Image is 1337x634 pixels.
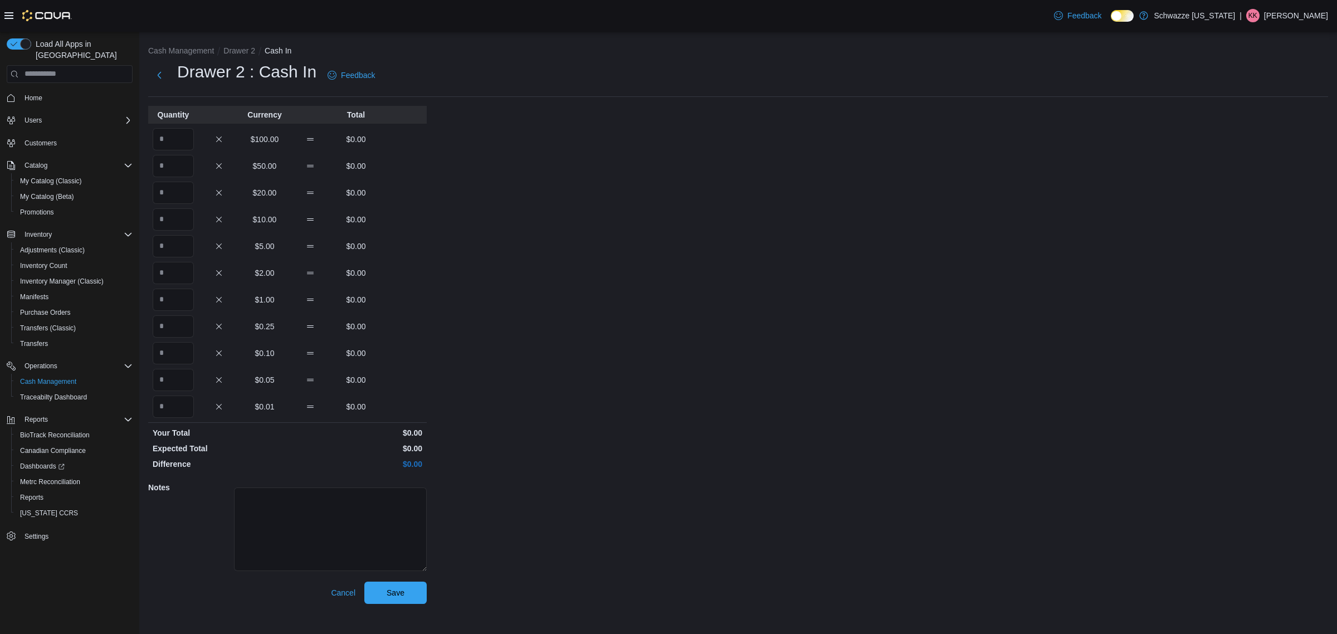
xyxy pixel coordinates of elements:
span: Customers [25,139,57,148]
span: Washington CCRS [16,506,133,520]
span: Dashboards [16,460,133,473]
button: Settings [2,528,137,544]
span: Inventory Count [20,261,67,270]
span: BioTrack Reconciliation [20,431,90,440]
span: Manifests [20,292,48,301]
span: Operations [25,362,57,370]
button: Manifests [11,289,137,305]
span: Reports [20,413,133,426]
span: Transfers [16,337,133,350]
span: Cash Management [16,375,133,388]
span: BioTrack Reconciliation [16,428,133,442]
span: Feedback [341,70,375,81]
span: Adjustments (Classic) [20,246,85,255]
span: Metrc Reconciliation [16,475,133,489]
span: Manifests [16,290,133,304]
button: Catalog [20,159,52,172]
button: Reports [2,412,137,427]
input: Quantity [153,235,194,257]
button: Home [2,90,137,106]
a: Purchase Orders [16,306,75,319]
nav: An example of EuiBreadcrumbs [148,45,1328,58]
span: Inventory Manager (Classic) [16,275,133,288]
button: Customers [2,135,137,151]
a: Metrc Reconciliation [16,475,85,489]
button: Operations [2,358,137,374]
button: My Catalog (Classic) [11,173,137,189]
span: Traceabilty Dashboard [16,391,133,404]
input: Dark Mode [1111,10,1134,22]
a: Settings [20,530,53,543]
p: Your Total [153,427,285,438]
span: Dashboards [20,462,65,471]
a: Adjustments (Classic) [16,243,89,257]
button: My Catalog (Beta) [11,189,137,204]
span: KK [1248,9,1257,22]
span: Traceabilty Dashboard [20,393,87,402]
p: $0.00 [335,187,377,198]
p: Total [335,109,377,120]
p: $20.00 [244,187,285,198]
p: $0.00 [335,214,377,225]
span: My Catalog (Classic) [20,177,82,186]
span: Operations [20,359,133,373]
a: Dashboards [16,460,69,473]
a: Customers [20,136,61,150]
a: Traceabilty Dashboard [16,391,91,404]
span: Save [387,587,404,598]
a: Reports [16,491,48,504]
h5: Notes [148,476,232,499]
button: Metrc Reconciliation [11,474,137,490]
p: $0.00 [335,134,377,145]
span: Transfers [20,339,48,348]
span: Inventory Count [16,259,133,272]
span: Settings [25,532,48,541]
span: Inventory [20,228,133,241]
span: Customers [20,136,133,150]
p: $0.00 [335,348,377,359]
p: [PERSON_NAME] [1264,9,1328,22]
p: Expected Total [153,443,285,454]
p: $0.10 [244,348,285,359]
img: Cova [22,10,72,21]
p: | [1240,9,1242,22]
p: $0.00 [290,427,422,438]
button: Reports [20,413,52,426]
button: Inventory [20,228,56,241]
input: Quantity [153,155,194,177]
span: Cancel [331,587,355,598]
button: Cash In [265,46,291,55]
p: $0.00 [335,160,377,172]
span: Users [20,114,133,127]
button: Transfers (Classic) [11,320,137,336]
button: Adjustments (Classic) [11,242,137,258]
span: Catalog [20,159,133,172]
p: $1.00 [244,294,285,305]
button: Cancel [326,582,360,604]
span: Inventory [25,230,52,239]
span: My Catalog (Beta) [20,192,74,201]
span: Transfers (Classic) [20,324,76,333]
button: Inventory Manager (Classic) [11,274,137,289]
span: Load All Apps in [GEOGRAPHIC_DATA] [31,38,133,61]
input: Quantity [153,208,194,231]
input: Quantity [153,369,194,391]
button: Users [2,113,137,128]
button: Canadian Compliance [11,443,137,459]
input: Quantity [153,182,194,204]
p: Quantity [153,109,194,120]
span: Reports [16,491,133,504]
a: Canadian Compliance [16,444,90,457]
p: $0.01 [244,401,285,412]
a: Promotions [16,206,58,219]
p: $0.00 [335,241,377,252]
a: [US_STATE] CCRS [16,506,82,520]
p: $10.00 [244,214,285,225]
span: My Catalog (Classic) [16,174,133,188]
button: Users [20,114,46,127]
p: $5.00 [244,241,285,252]
div: Kyle Krueger [1246,9,1260,22]
p: $0.00 [335,401,377,412]
button: [US_STATE] CCRS [11,505,137,521]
